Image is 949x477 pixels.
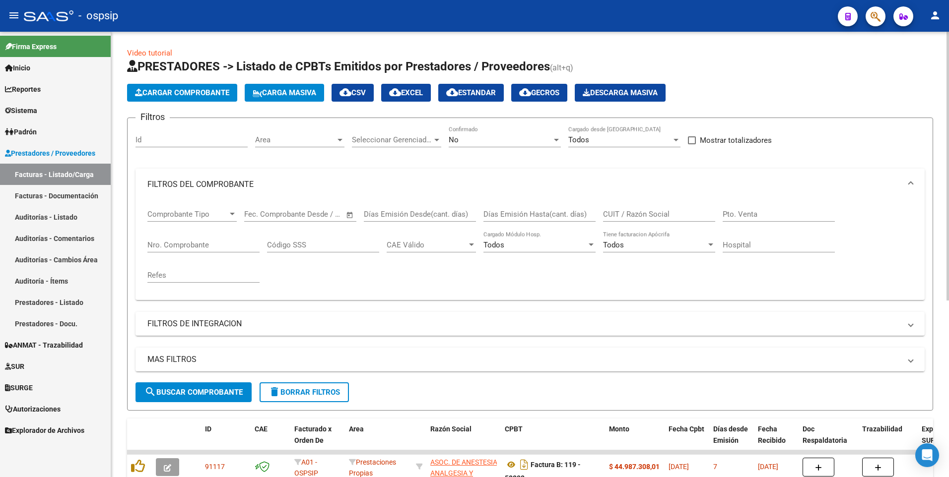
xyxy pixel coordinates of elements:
datatable-header-cell: Area [345,418,412,462]
button: Open calendar [344,209,356,221]
datatable-header-cell: CAE [251,418,290,462]
input: Fecha inicio [244,210,284,219]
button: Carga Masiva [245,84,324,102]
span: SURGE [5,382,33,393]
span: Fecha Cpbt [669,425,704,433]
div: Open Intercom Messenger [915,443,939,467]
button: EXCEL [381,84,431,102]
mat-icon: person [929,9,941,21]
button: Gecros [511,84,567,102]
span: Autorizaciones [5,404,61,415]
datatable-header-cell: Doc Respaldatoria [799,418,858,462]
span: PRESTADORES -> Listado de CPBTs Emitidos por Prestadores / Proveedores [127,60,550,73]
button: Estandar [438,84,504,102]
datatable-header-cell: Días desde Emisión [709,418,754,462]
span: Fecha Recibido [758,425,786,444]
span: Mostrar totalizadores [700,134,772,146]
span: Area [349,425,364,433]
span: (alt+q) [550,63,573,72]
span: Estandar [446,88,496,97]
span: Facturado x Orden De [294,425,332,444]
span: Todos [568,135,589,144]
datatable-header-cell: Monto [605,418,665,462]
span: ID [205,425,211,433]
span: Explorador de Archivos [5,425,84,436]
mat-icon: search [144,386,156,398]
span: Seleccionar Gerenciador [352,135,432,144]
span: Razón Social [430,425,472,433]
span: Descarga Masiva [583,88,658,97]
a: Video tutorial [127,49,172,58]
span: SUR [5,361,24,372]
mat-expansion-panel-header: FILTROS DEL COMPROBANTE [136,169,925,200]
h3: Filtros [136,110,170,124]
mat-icon: cloud_download [519,86,531,98]
span: Area [255,135,336,144]
mat-icon: cloud_download [389,86,401,98]
mat-panel-title: MAS FILTROS [147,354,901,365]
mat-panel-title: FILTROS DEL COMPROBANTE [147,179,901,190]
span: CAE Válido [387,240,467,249]
datatable-header-cell: Facturado x Orden De [290,418,345,462]
span: Días desde Emisión [713,425,748,444]
button: Buscar Comprobante [136,382,252,402]
span: Doc Respaldatoria [803,425,847,444]
datatable-header-cell: CPBT [501,418,605,462]
span: Reportes [5,84,41,95]
mat-expansion-panel-header: FILTROS DE INTEGRACION [136,312,925,336]
datatable-header-cell: Fecha Recibido [754,418,799,462]
span: Sistema [5,105,37,116]
span: No [449,135,459,144]
mat-panel-title: FILTROS DE INTEGRACION [147,318,901,329]
span: CAE [255,425,268,433]
mat-icon: menu [8,9,20,21]
span: [DATE] [758,463,778,471]
span: Firma Express [5,41,57,52]
span: ANMAT - Trazabilidad [5,340,83,351]
span: Inicio [5,62,30,73]
span: Todos [603,240,624,249]
span: Cargar Comprobante [135,88,229,97]
input: Fecha fin [293,210,341,219]
span: Borrar Filtros [269,388,340,397]
button: Borrar Filtros [260,382,349,402]
mat-icon: cloud_download [339,86,351,98]
span: Carga Masiva [253,88,316,97]
span: - ospsip [78,5,118,27]
span: CSV [339,88,366,97]
mat-icon: delete [269,386,280,398]
mat-icon: cloud_download [446,86,458,98]
datatable-header-cell: Fecha Cpbt [665,418,709,462]
strong: $ 44.987.308,01 [609,463,660,471]
span: 7 [713,463,717,471]
span: Todos [483,240,504,249]
span: Padrón [5,126,37,137]
div: FILTROS DEL COMPROBANTE [136,200,925,300]
datatable-header-cell: Razón Social [426,418,501,462]
span: Trazabilidad [862,425,902,433]
mat-expansion-panel-header: MAS FILTROS [136,348,925,371]
button: CSV [332,84,374,102]
app-download-masive: Descarga masiva de comprobantes (adjuntos) [575,84,666,102]
span: Buscar Comprobante [144,388,243,397]
span: Prestadores / Proveedores [5,148,95,159]
span: Comprobante Tipo [147,210,228,219]
button: Descarga Masiva [575,84,666,102]
datatable-header-cell: ID [201,418,251,462]
span: EXCEL [389,88,423,97]
i: Descargar documento [518,457,531,473]
span: 91117 [205,463,225,471]
datatable-header-cell: Trazabilidad [858,418,918,462]
span: [DATE] [669,463,689,471]
span: Monto [609,425,629,433]
span: CPBT [505,425,523,433]
span: Gecros [519,88,559,97]
button: Cargar Comprobante [127,84,237,102]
